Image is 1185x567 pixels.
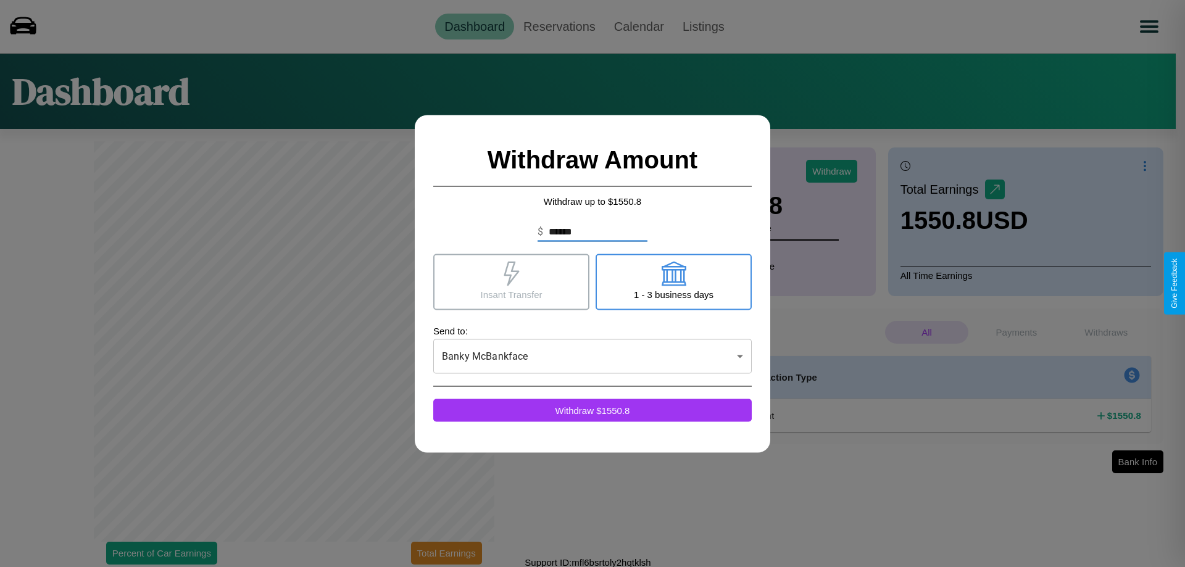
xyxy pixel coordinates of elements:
div: Banky McBankface [433,339,752,373]
p: Insant Transfer [480,286,542,302]
button: Withdraw $1550.8 [433,399,752,421]
div: Give Feedback [1170,259,1179,308]
p: Send to: [433,322,752,339]
p: $ [538,224,543,239]
h2: Withdraw Amount [433,133,752,186]
p: Withdraw up to $ 1550.8 [433,192,752,209]
p: 1 - 3 business days [634,286,713,302]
